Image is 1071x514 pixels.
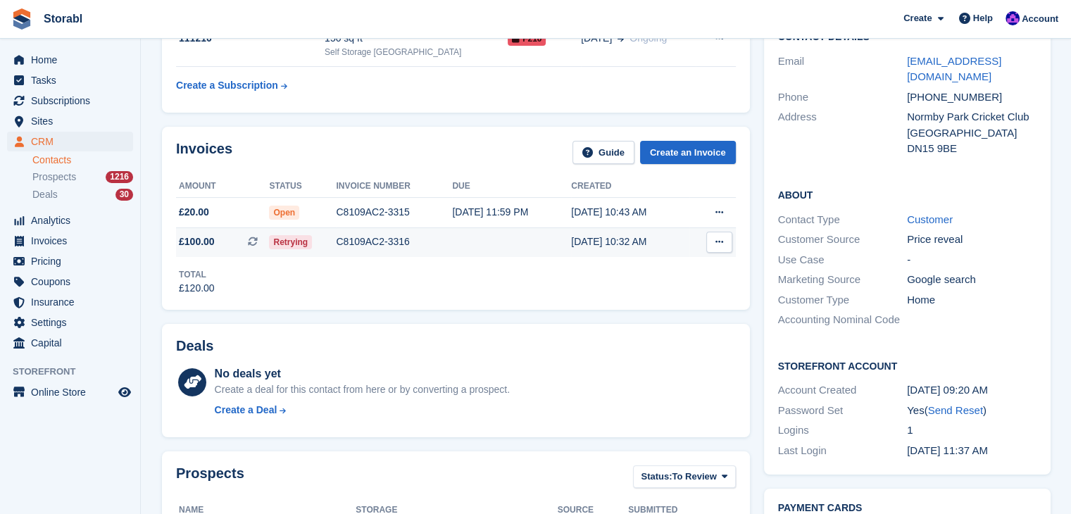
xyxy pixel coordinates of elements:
[31,50,115,70] span: Home
[907,89,1036,106] div: [PHONE_NUMBER]
[907,444,988,456] time: 2025-09-30 10:37:08 UTC
[336,175,452,198] th: Invoice number
[907,55,1001,83] a: [EMAIL_ADDRESS][DOMAIN_NAME]
[907,382,1036,399] div: [DATE] 09:20 AM
[176,73,287,99] a: Create a Subscription
[7,313,133,332] a: menu
[907,109,1036,125] div: Normby Park Cricket Club
[452,205,571,220] div: [DATE] 11:59 PM
[116,384,133,401] a: Preview store
[973,11,993,25] span: Help
[907,292,1036,308] div: Home
[640,141,736,164] a: Create an Invoice
[907,232,1036,248] div: Price reveal
[115,189,133,201] div: 30
[215,382,510,397] div: Create a deal for this contact from here or by converting a prospect.
[907,403,1036,419] div: Yes
[778,312,908,328] div: Accounting Nominal Code
[630,32,667,44] span: Ongoing
[176,465,244,491] h2: Prospects
[32,188,58,201] span: Deals
[336,205,452,220] div: C8109AC2-3315
[778,252,908,268] div: Use Case
[269,206,299,220] span: Open
[7,91,133,111] a: menu
[176,141,232,164] h2: Invoices
[32,170,133,184] a: Prospects 1216
[179,268,215,281] div: Total
[179,205,209,220] span: £20.00
[7,50,133,70] a: menu
[32,153,133,167] a: Contacts
[572,141,634,164] a: Guide
[778,422,908,439] div: Logins
[215,403,510,418] a: Create a Deal
[7,251,133,271] a: menu
[778,212,908,228] div: Contact Type
[325,46,508,58] div: Self Storage [GEOGRAPHIC_DATA]
[31,211,115,230] span: Analytics
[927,404,982,416] a: Send Reset
[778,503,1036,514] h2: Payment cards
[7,211,133,230] a: menu
[508,32,546,46] span: F210
[31,231,115,251] span: Invoices
[38,7,88,30] a: Storabl
[778,54,908,85] div: Email
[778,89,908,106] div: Phone
[176,175,269,198] th: Amount
[176,338,213,354] h2: Deals
[31,313,115,332] span: Settings
[31,292,115,312] span: Insurance
[581,31,612,46] span: [DATE]
[778,272,908,288] div: Marketing Source
[778,443,908,459] div: Last Login
[778,232,908,248] div: Customer Source
[778,187,1036,201] h2: About
[7,292,133,312] a: menu
[179,234,215,249] span: £100.00
[106,171,133,183] div: 1216
[215,365,510,382] div: No deals yet
[907,252,1036,268] div: -
[13,365,140,379] span: Storefront
[31,91,115,111] span: Subscriptions
[907,125,1036,142] div: [GEOGRAPHIC_DATA]
[903,11,932,25] span: Create
[452,175,571,198] th: Due
[778,292,908,308] div: Customer Type
[31,333,115,353] span: Capital
[641,470,672,484] span: Status:
[7,111,133,131] a: menu
[907,141,1036,157] div: DN15 9BE
[336,234,452,249] div: C8109AC2-3316
[778,358,1036,372] h2: Storefront Account
[7,382,133,402] a: menu
[7,70,133,90] a: menu
[672,470,716,484] span: To Review
[571,175,689,198] th: Created
[571,205,689,220] div: [DATE] 10:43 AM
[176,31,325,46] div: 111210
[907,213,953,225] a: Customer
[907,272,1036,288] div: Google search
[31,382,115,402] span: Online Store
[571,234,689,249] div: [DATE] 10:32 AM
[176,78,278,93] div: Create a Subscription
[778,382,908,399] div: Account Created
[269,175,336,198] th: Status
[7,333,133,353] a: menu
[1006,11,1020,25] img: Bailey Hunt
[11,8,32,30] img: stora-icon-8386f47178a22dfd0bd8f6a31ec36ba5ce8667c1dd55bd0f319d3a0aa187defe.svg
[31,70,115,90] span: Tasks
[907,422,1036,439] div: 1
[32,170,76,184] span: Prospects
[179,281,215,296] div: £120.00
[778,403,908,419] div: Password Set
[32,187,133,202] a: Deals 30
[31,111,115,131] span: Sites
[778,109,908,157] div: Address
[633,465,735,489] button: Status: To Review
[325,31,508,46] div: 150 sq ft
[1022,12,1058,26] span: Account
